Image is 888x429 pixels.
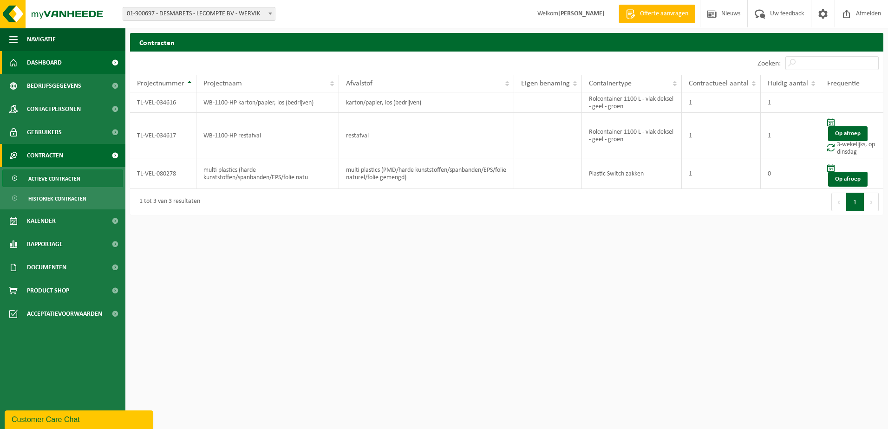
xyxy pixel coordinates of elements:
td: Rolcontainer 1100 L - vlak deksel - geel - groen [582,92,682,113]
td: TL-VEL-034617 [130,113,196,158]
td: Rolcontainer 1100 L - vlak deksel - geel - groen [582,113,682,158]
span: 01-900697 - DESMARETS - LECOMPTE BV - WERVIK [123,7,275,20]
span: Kalender [27,209,56,233]
span: Afvalstof [346,80,372,87]
span: Historiek contracten [28,190,86,208]
span: Huidig aantal [768,80,808,87]
span: 01-900697 - DESMARETS - LECOMPTE BV - WERVIK [123,7,275,21]
td: karton/papier, los (bedrijven) [339,92,514,113]
span: Contractueel aantal [689,80,749,87]
button: Next [864,193,879,211]
div: 1 tot 3 van 3 resultaten [135,194,200,210]
td: Plastic Switch zakken [582,158,682,189]
td: multi plastics (harde kunststoffen/spanbanden/EPS/folie natu [196,158,339,189]
td: 1 [761,92,820,113]
td: WB-1100-HP karton/papier, los (bedrijven) [196,92,339,113]
span: Dashboard [27,51,62,74]
span: Contracten [27,144,63,167]
span: Documenten [27,256,66,279]
td: 0 [761,158,820,189]
span: Eigen benaming [521,80,570,87]
td: 1 [682,92,761,113]
span: Projectnummer [137,80,184,87]
td: 3-wekelijks, op dinsdag [820,113,883,158]
span: Acceptatievoorwaarden [27,302,102,325]
td: multi plastics (PMD/harde kunststoffen/spanbanden/EPS/folie naturel/folie gemengd) [339,158,514,189]
span: Frequentie [827,80,860,87]
h2: Contracten [130,33,883,51]
span: Rapportage [27,233,63,256]
td: WB-1100-HP restafval [196,113,339,158]
span: Gebruikers [27,121,62,144]
a: Offerte aanvragen [619,5,695,23]
td: 1 [682,113,761,158]
span: Offerte aanvragen [638,9,691,19]
td: TL-VEL-080278 [130,158,196,189]
span: Navigatie [27,28,56,51]
td: 1 [761,113,820,158]
a: Actieve contracten [2,169,123,187]
button: 1 [846,193,864,211]
span: Containertype [589,80,632,87]
label: Zoeken: [757,60,781,67]
iframe: chat widget [5,409,155,429]
span: Bedrijfsgegevens [27,74,81,97]
span: Product Shop [27,279,69,302]
a: Op afroep [828,126,868,141]
span: Actieve contracten [28,170,80,188]
span: Contactpersonen [27,97,81,121]
strong: [PERSON_NAME] [558,10,605,17]
span: Projectnaam [203,80,242,87]
a: Op afroep [828,172,868,187]
button: Previous [831,193,846,211]
td: restafval [339,113,514,158]
td: 1 [682,158,761,189]
td: TL-VEL-034616 [130,92,196,113]
a: Historiek contracten [2,189,123,207]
